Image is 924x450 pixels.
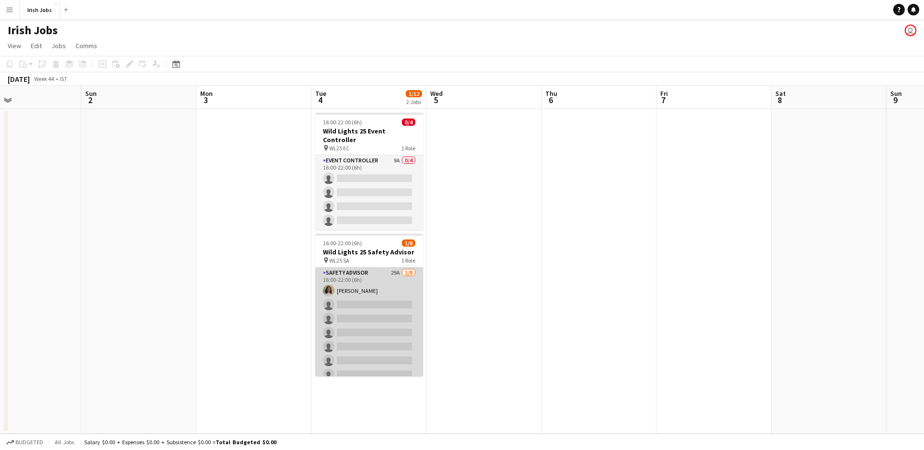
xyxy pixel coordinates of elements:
span: 1/12 [406,90,422,97]
span: Week 44 [32,75,56,82]
span: All jobs [53,438,76,446]
span: 0/4 [402,119,415,126]
span: 1 Role [401,257,415,264]
span: 8 [774,94,786,106]
div: 2 Jobs [406,98,422,106]
span: 4 [314,94,326,106]
span: Tue [315,89,326,98]
app-card-role: Event Controller9A0/416:00-22:00 (6h) [315,155,423,230]
span: Sun [890,89,902,98]
span: View [8,41,21,50]
app-job-card: 16:00-22:00 (6h)1/8Wild Lights 25 Safety Advisor WL25 SA1 RoleSafety Advisor29A1/816:00-22:00 (6h... [315,234,423,376]
span: WL25 SA [329,257,349,264]
span: 7 [659,94,668,106]
span: 1/8 [402,239,415,247]
span: 5 [429,94,443,106]
span: Edit [31,41,42,50]
a: View [4,40,25,52]
app-job-card: 16:00-22:00 (6h)0/4Wild Lights 25 Event Controller WL25 EC1 RoleEvent Controller9A0/416:00-22:00 ... [315,113,423,230]
span: Thu [545,89,557,98]
button: Irish Jobs [20,0,60,19]
a: Comms [72,40,101,52]
h3: Wild Lights 25 Event Controller [315,127,423,144]
span: 2 [84,94,97,106]
span: Jobs [51,41,66,50]
span: Fri [660,89,668,98]
span: Total Budgeted $0.00 [216,438,276,446]
h3: Wild Lights 25 Safety Advisor [315,248,423,256]
a: Edit [27,40,46,52]
span: 6 [544,94,557,106]
app-card-role: Safety Advisor29A1/816:00-22:00 (6h)[PERSON_NAME] [315,267,423,398]
div: IST [60,75,67,82]
span: Mon [200,89,213,98]
span: 3 [199,94,213,106]
span: Sun [85,89,97,98]
span: 1 Role [401,145,415,152]
div: Salary $0.00 + Expenses $0.00 + Subsistence $0.00 = [84,438,276,446]
span: 16:00-22:00 (6h) [323,119,362,126]
span: Budgeted [15,439,43,446]
app-user-avatar: Project Management [905,25,916,36]
span: 16:00-22:00 (6h) [323,239,362,247]
a: Jobs [48,40,70,52]
div: [DATE] [8,74,30,84]
span: Comms [76,41,97,50]
span: Sat [775,89,786,98]
span: 9 [889,94,902,106]
span: Wed [430,89,443,98]
span: WL25 EC [329,145,349,152]
h1: Irish Jobs [8,23,58,38]
button: Budgeted [5,437,45,448]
